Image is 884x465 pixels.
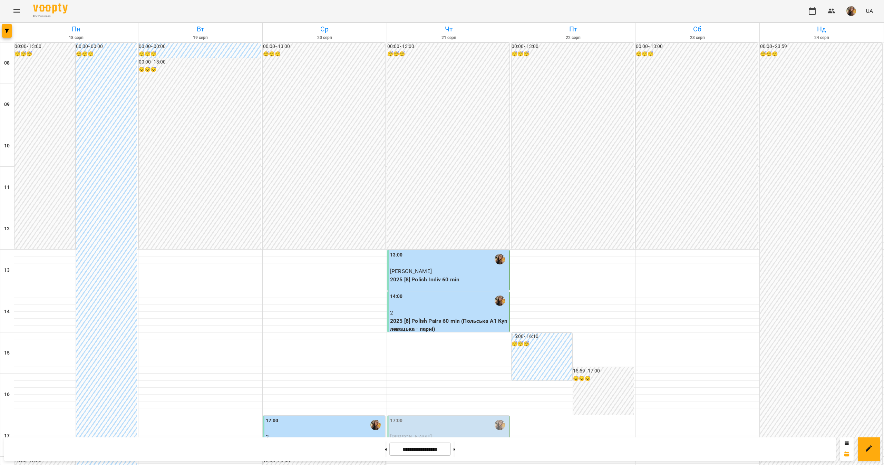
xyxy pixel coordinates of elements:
[263,43,385,50] h6: 00:00 - 13:00
[139,50,261,58] h6: 😴😴😴
[139,66,261,74] h6: 😴😴😴
[512,35,634,41] h6: 22 серп
[4,432,10,440] h6: 17
[15,35,137,41] h6: 18 серп
[139,58,261,66] h6: 00:00 - 13:00
[264,35,386,41] h6: 20 серп
[573,367,634,375] h6: 15:59 - 17:00
[14,43,75,50] h6: 00:00 - 13:00
[14,50,75,58] h6: 😴😴😴
[863,4,876,17] button: UA
[4,349,10,357] h6: 15
[390,309,508,317] p: 2
[846,6,856,16] img: 2d1d2c17ffccc5d6363169c503fcce50.jpg
[573,375,634,382] h6: 😴😴😴
[33,3,68,13] img: Voopty Logo
[495,254,505,264] img: Куплевацька Олександра Іванівна (п)
[33,14,68,19] span: For Business
[512,333,572,340] h6: 15:00 - 16:10
[4,59,10,67] h6: 08
[370,420,381,430] img: Куплевацька Олександра Іванівна (п)
[390,275,508,284] p: 2025 [8] Polish Indiv 60 min
[139,43,261,50] h6: 00:00 - 00:00
[390,251,403,259] label: 13:00
[495,420,505,430] img: Куплевацька Олександра Іванівна (п)
[512,50,634,58] h6: 😴😴😴
[4,391,10,398] h6: 16
[4,142,10,150] h6: 10
[387,50,509,58] h6: 😴😴😴
[637,24,758,35] h6: Сб
[15,24,137,35] h6: Пн
[4,308,10,316] h6: 14
[390,417,403,425] label: 17:00
[4,267,10,274] h6: 13
[761,24,883,35] h6: Нд
[264,24,386,35] h6: Ср
[390,317,508,333] p: 2025 [8] Polish Pairs 60 min (Польська А1 Куплевацька - парні)
[139,24,261,35] h6: Вт
[8,3,25,19] button: Menu
[390,268,432,274] span: [PERSON_NAME]
[760,50,882,58] h6: 😴😴😴
[637,35,758,41] h6: 23 серп
[761,35,883,41] h6: 24 серп
[512,24,634,35] h6: Пт
[4,101,10,108] h6: 09
[388,24,510,35] h6: Чт
[866,7,873,14] span: UA
[4,184,10,191] h6: 11
[387,43,509,50] h6: 00:00 - 13:00
[4,225,10,233] h6: 12
[139,35,261,41] h6: 19 серп
[263,50,385,58] h6: 😴😴😴
[512,43,634,50] h6: 00:00 - 13:00
[512,340,572,348] h6: 😴😴😴
[636,43,758,50] h6: 00:00 - 13:00
[266,417,279,425] label: 17:00
[76,50,137,58] h6: 😴😴😴
[390,293,403,300] label: 14:00
[388,35,510,41] h6: 21 серп
[495,296,505,306] img: Куплевацька Олександра Іванівна (п)
[636,50,758,58] h6: 😴😴😴
[760,43,882,50] h6: 00:00 - 23:59
[76,43,137,50] h6: 00:00 - 00:00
